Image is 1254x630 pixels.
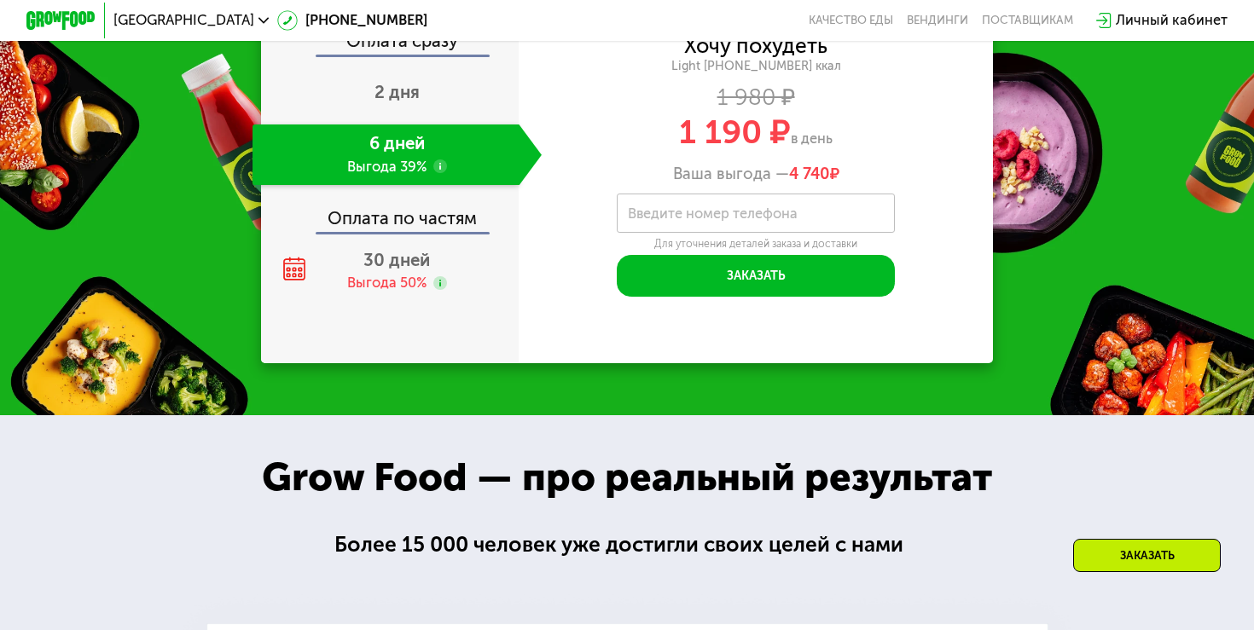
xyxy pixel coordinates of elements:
[347,274,427,293] div: Выгода 50%
[809,14,893,27] a: Качество еды
[789,165,830,183] span: 4 740
[617,237,896,251] div: Для уточнения деталей заказа и доставки
[374,82,420,102] span: 2 дня
[277,10,427,32] a: [PHONE_NUMBER]
[1116,10,1228,32] div: Личный кабинет
[232,448,1022,507] div: Grow Food — про реальный результат
[982,14,1073,27] div: поставщикам
[617,255,896,297] button: Заказать
[113,14,254,27] span: [GEOGRAPHIC_DATA]
[519,59,992,74] div: Light [PHONE_NUMBER] ккал
[263,193,519,233] div: Оплата по частям
[791,130,833,147] span: в день
[684,37,827,56] div: Хочу похудеть
[628,209,798,218] label: Введите номер телефона
[907,14,968,27] a: Вендинги
[334,529,920,561] div: Более 15 000 человек уже достигли своих целей с нами
[679,113,791,152] span: 1 190 ₽
[363,250,430,270] span: 30 дней
[263,32,519,55] div: Оплата сразу
[519,165,992,183] div: Ваша выгода —
[789,165,839,183] span: ₽
[1073,539,1221,572] div: Заказать
[519,88,992,107] div: 1 980 ₽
